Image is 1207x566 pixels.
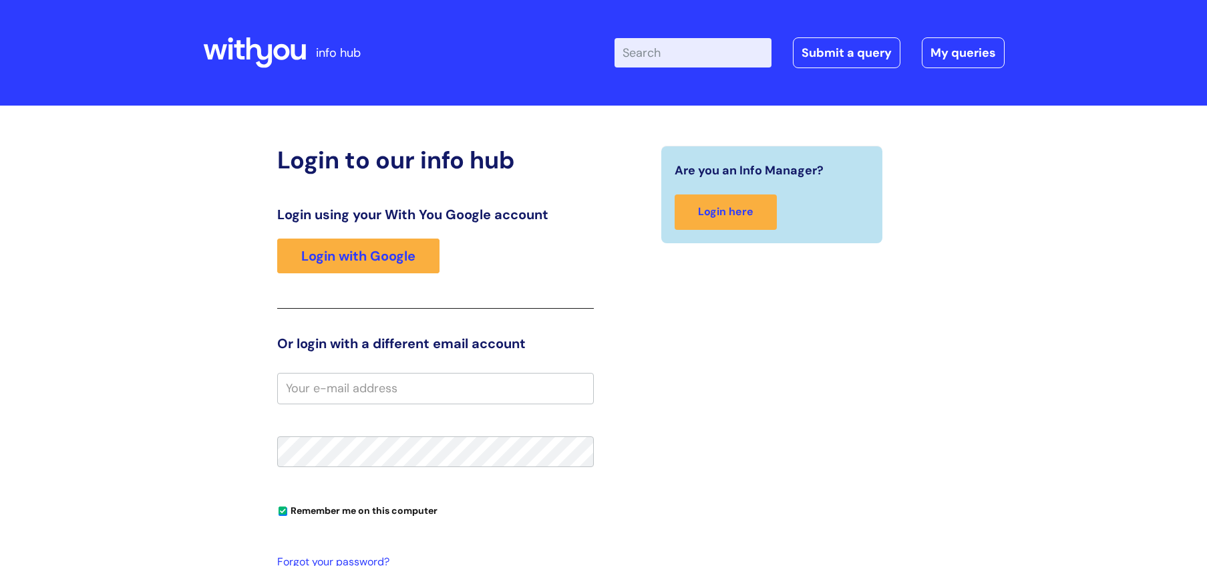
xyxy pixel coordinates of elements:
span: Are you an Info Manager? [675,160,824,181]
input: Your e-mail address [277,373,594,404]
h2: Login to our info hub [277,146,594,174]
a: Login here [675,194,777,230]
h3: Login using your With You Google account [277,206,594,223]
h3: Or login with a different email account [277,335,594,351]
p: info hub [316,42,361,63]
a: Login with Google [277,239,440,273]
input: Search [615,38,771,67]
label: Remember me on this computer [277,502,438,517]
a: Submit a query [793,37,900,68]
input: Remember me on this computer [279,507,287,516]
div: You can uncheck this option if you're logging in from a shared device [277,499,594,521]
a: My queries [922,37,1005,68]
